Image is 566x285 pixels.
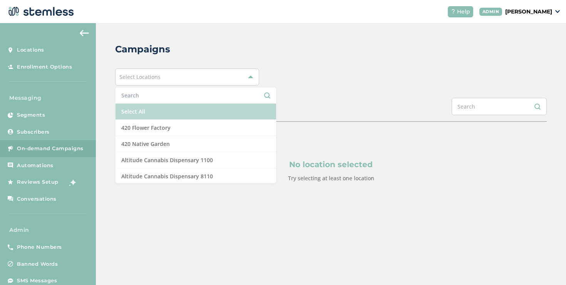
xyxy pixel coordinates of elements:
[17,145,84,153] span: On-demand Campaigns
[119,73,161,80] span: Select Locations
[17,63,72,71] span: Enrollment Options
[116,104,276,120] li: Select All
[17,162,54,169] span: Automations
[451,9,455,14] img: icon-help-white-03924b79.svg
[152,159,510,170] p: No location selected
[116,152,276,168] li: Altitude Cannabis Dispensary 1100
[64,174,80,190] img: glitter-stars-b7820f95.gif
[452,98,547,115] input: Search
[116,136,276,152] li: 420 Native Garden
[17,46,44,54] span: Locations
[17,243,62,251] span: Phone Numbers
[505,8,552,16] p: [PERSON_NAME]
[527,248,566,285] iframe: Chat Widget
[116,168,276,184] li: Altitude Cannabis Dispensary 8110
[17,195,57,203] span: Conversations
[17,260,58,268] span: Banned Words
[457,8,470,16] span: Help
[479,8,502,16] div: ADMIN
[17,128,50,136] span: Subscribers
[6,4,74,19] img: logo-dark-0685b13c.svg
[17,277,57,285] span: SMS Messages
[288,174,374,182] label: Try selecting at least one location
[80,30,89,36] img: icon-arrow-back-accent-c549486e.svg
[555,10,560,13] img: icon_down-arrow-small-66adaf34.svg
[121,91,270,99] input: Search
[115,42,170,56] h2: Campaigns
[17,178,59,186] span: Reviews Setup
[17,111,45,119] span: Segments
[116,120,276,136] li: 420 Flower Factory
